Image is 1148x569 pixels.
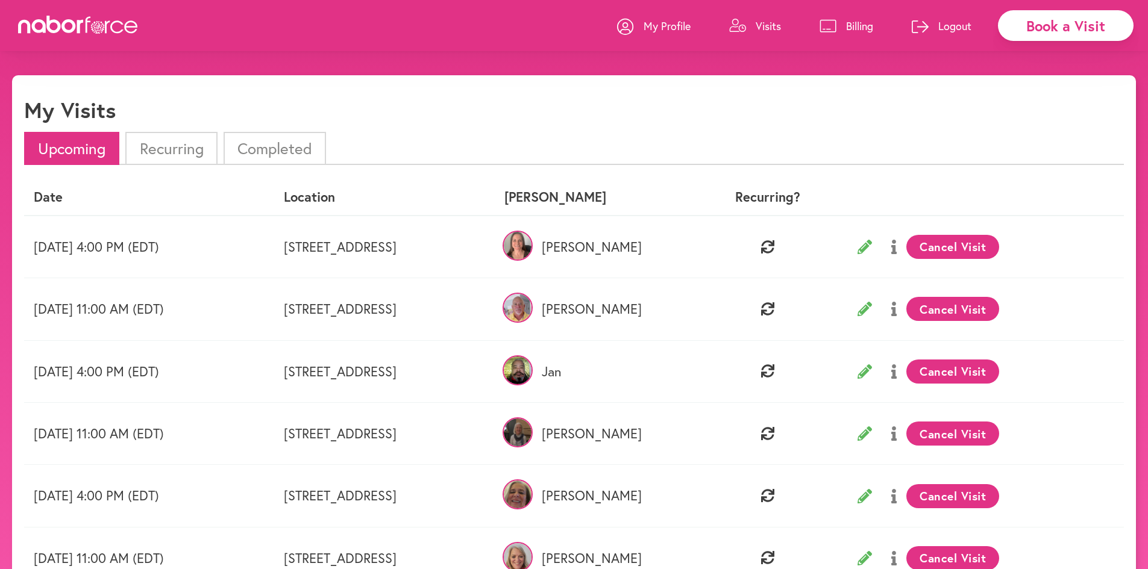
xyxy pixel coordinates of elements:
[906,484,1000,508] button: Cancel Visit
[495,179,697,215] th: [PERSON_NAME]
[274,402,495,464] td: [STREET_ADDRESS]
[504,426,688,441] p: [PERSON_NAME]
[224,132,326,165] li: Completed
[644,19,691,33] p: My Profile
[274,465,495,527] td: [STREET_ADDRESS]
[504,550,688,566] p: [PERSON_NAME]
[504,364,688,379] p: Jan
[503,417,533,447] img: vsOG0ywVSHGvfvx1NRkC
[503,479,533,509] img: JemMCVCQUS3sTOm9pRaw
[24,132,119,165] li: Upcoming
[906,421,1000,446] button: Cancel Visit
[274,278,495,340] td: [STREET_ADDRESS]
[820,8,873,44] a: Billing
[24,340,274,402] td: [DATE] 4:00 PM (EDT)
[998,10,1134,41] div: Book a Visit
[24,402,274,464] td: [DATE] 11:00 AM (EDT)
[503,293,533,323] img: 6WarwBjQCq9a7sexrteG
[24,179,274,215] th: Date
[906,359,1000,384] button: Cancel Visit
[503,231,533,261] img: xl1XQQG9RiyRcsUQsj6u
[938,19,971,33] p: Logout
[504,488,688,503] p: [PERSON_NAME]
[906,235,1000,259] button: Cancel Visit
[846,19,873,33] p: Billing
[617,8,691,44] a: My Profile
[24,465,274,527] td: [DATE] 4:00 PM (EDT)
[504,239,688,255] p: [PERSON_NAME]
[274,179,495,215] th: Location
[24,278,274,340] td: [DATE] 11:00 AM (EDT)
[24,216,274,278] td: [DATE] 4:00 PM (EDT)
[504,301,688,317] p: [PERSON_NAME]
[697,179,838,215] th: Recurring?
[906,297,1000,321] button: Cancel Visit
[274,216,495,278] td: [STREET_ADDRESS]
[24,97,116,123] h1: My Visits
[503,355,533,385] img: AYLkkhyBQLqLBtzhxy7X
[912,8,971,44] a: Logout
[274,340,495,402] td: [STREET_ADDRESS]
[729,8,781,44] a: Visits
[756,19,781,33] p: Visits
[125,132,217,165] li: Recurring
